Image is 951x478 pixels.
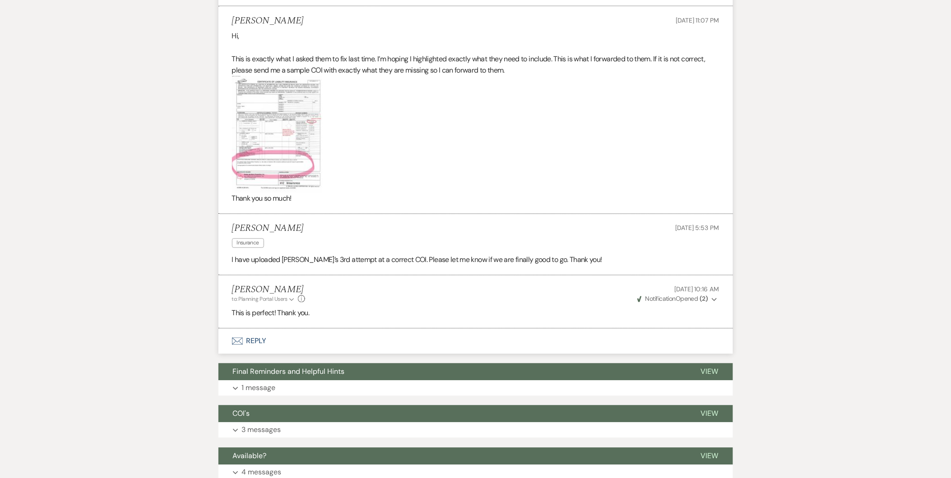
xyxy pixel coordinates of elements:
[701,451,719,461] span: View
[232,76,322,193] img: IMG_3019.jpeg
[218,363,687,381] button: Final Reminders and Helpful Hints
[233,367,345,377] span: Final Reminders and Helpful Hints
[232,239,264,248] span: Insurance
[687,405,733,423] button: View
[233,409,250,418] span: COI's
[232,295,296,303] button: to: Planning Portal Users
[645,295,676,303] span: Notification
[232,193,719,205] p: Thank you so much!
[232,285,306,296] h5: [PERSON_NAME]
[687,448,733,465] button: View
[233,451,267,461] span: Available?
[701,409,719,418] span: View
[242,382,276,394] p: 1 message
[232,296,288,303] span: to: Planning Portal Users
[232,254,719,266] p: I have uploaded [PERSON_NAME]’s 3rd attempt at a correct COI. Please let me know if we are finall...
[636,294,719,304] button: NotificationOpened (2)
[701,367,719,377] span: View
[675,285,719,294] span: [DATE] 10:16 AM
[218,405,687,423] button: COI's
[675,224,719,232] span: [DATE] 5:53 PM
[232,53,719,76] p: This is exactly what I asked them to fix last time. I’m hoping I highlighted exactly what they ne...
[676,16,719,24] span: [DATE] 11:07 PM
[232,223,304,234] h5: [PERSON_NAME]
[218,381,733,396] button: 1 message
[242,424,281,436] p: 3 messages
[232,15,304,27] h5: [PERSON_NAME]
[218,329,733,354] button: Reply
[232,308,719,319] p: This is perfect! Thank you.
[232,30,719,42] p: Hi,
[218,448,687,465] button: Available?
[218,423,733,438] button: 3 messages
[687,363,733,381] button: View
[700,295,708,303] strong: ( 2 )
[637,295,708,303] span: Opened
